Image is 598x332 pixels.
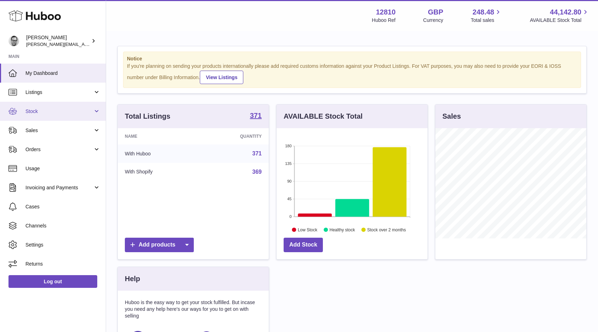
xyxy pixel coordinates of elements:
span: Returns [25,261,100,267]
text: Healthy stock [330,227,355,232]
h3: Total Listings [125,112,170,121]
div: Huboo Ref [372,17,396,24]
text: Low Stock [298,227,318,232]
span: 248.48 [472,7,494,17]
a: 44,142.80 AVAILABLE Stock Total [530,7,590,24]
td: With Shopify [118,163,199,181]
strong: Notice [127,55,577,62]
strong: 371 [250,112,262,119]
div: Domain Overview [27,45,63,50]
strong: GBP [428,7,443,17]
th: Quantity [199,128,269,144]
a: 248.48 Total sales [471,7,502,24]
h3: AVAILABLE Stock Total [284,112,362,121]
span: Invoicing and Payments [25,184,93,191]
div: v 4.0.25 [20,11,35,17]
img: tab_keywords_by_traffic_grey.svg [70,45,76,50]
text: 0 [289,214,291,219]
img: alex@digidistiller.com [8,36,19,46]
p: Huboo is the easy way to get your stock fulfilled. But incase you need any help here's our ways f... [125,299,262,319]
span: Orders [25,146,93,153]
span: Sales [25,127,93,134]
span: [PERSON_NAME][EMAIL_ADDRESS][DOMAIN_NAME] [26,41,142,47]
text: 180 [285,144,291,148]
div: [PERSON_NAME] [26,34,90,48]
strong: 12810 [376,7,396,17]
span: AVAILABLE Stock Total [530,17,590,24]
span: Channels [25,223,100,229]
div: Currency [423,17,443,24]
span: Cases [25,203,100,210]
td: With Huboo [118,144,199,163]
span: Total sales [471,17,502,24]
span: Stock [25,108,93,115]
span: Usage [25,165,100,172]
a: Add Stock [284,238,323,252]
a: Add products [125,238,194,252]
img: logo_orange.svg [11,11,17,17]
a: 371 [252,150,262,156]
span: 44,142.80 [550,7,581,17]
span: Listings [25,89,93,96]
a: View Listings [200,71,243,84]
div: Domain: [DOMAIN_NAME] [18,18,78,24]
h3: Help [125,274,140,284]
div: If you're planning on sending your products internationally please add required customs informati... [127,63,577,84]
div: Keywords by Traffic [78,45,119,50]
h3: Sales [442,112,461,121]
a: 371 [250,112,262,120]
th: Name [118,128,199,144]
span: My Dashboard [25,70,100,77]
text: 135 [285,161,291,166]
img: tab_domain_overview_orange.svg [19,45,25,50]
img: website_grey.svg [11,18,17,24]
text: 90 [287,179,291,183]
span: Settings [25,242,100,248]
text: 45 [287,197,291,201]
a: Log out [8,275,97,288]
a: 369 [252,169,262,175]
text: Stock over 2 months [367,227,406,232]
